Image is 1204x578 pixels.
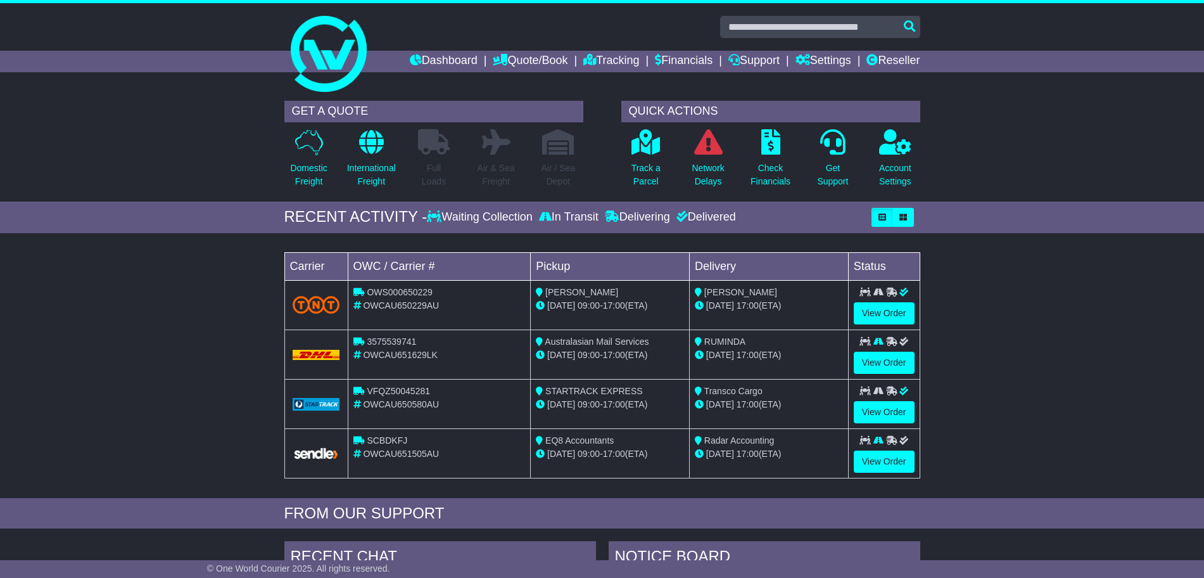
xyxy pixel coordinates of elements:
[367,435,407,446] span: SCBDKFJ
[418,162,450,188] p: Full Loads
[545,386,643,396] span: STARTRACK EXPRESS
[293,296,340,313] img: TNT_Domestic.png
[367,386,430,396] span: VFQZ50045281
[728,51,780,72] a: Support
[854,451,915,473] a: View Order
[293,350,340,360] img: DHL.png
[346,129,396,195] a: InternationalFreight
[410,51,478,72] a: Dashboard
[347,162,396,188] p: International Freight
[706,300,734,311] span: [DATE]
[631,129,661,195] a: Track aParcel
[603,300,625,311] span: 17:00
[542,162,576,188] p: Air / Sea Depot
[854,401,915,423] a: View Order
[583,51,639,72] a: Tracking
[817,162,848,188] p: Get Support
[603,449,625,459] span: 17:00
[207,563,390,574] span: © One World Courier 2025. All rights reserved.
[879,162,911,188] p: Account Settings
[536,447,684,461] div: - (ETA)
[547,350,575,360] span: [DATE]
[284,504,920,523] div: FROM OUR SUPPORT
[578,300,600,311] span: 09:00
[878,129,912,195] a: AccountSettings
[427,210,535,224] div: Waiting Collection
[545,287,618,297] span: [PERSON_NAME]
[695,447,843,461] div: (ETA)
[609,541,920,575] div: NOTICE BOARD
[737,449,759,459] span: 17:00
[689,252,848,280] td: Delivery
[655,51,713,72] a: Financials
[547,300,575,311] span: [DATE]
[578,350,600,360] span: 09:00
[348,252,531,280] td: OWC / Carrier #
[293,447,340,460] img: GetCarrierServiceLogo
[854,352,915,374] a: View Order
[367,287,433,297] span: OWS000650229
[545,337,649,347] span: Australasian Mail Services
[621,101,920,122] div: QUICK ACTIONS
[536,349,684,362] div: - (ETA)
[363,449,439,459] span: OWCAU651505AU
[603,399,625,409] span: 17:00
[695,398,843,411] div: (ETA)
[367,337,416,347] span: 3575539741
[284,208,428,226] div: RECENT ACTIVITY -
[704,435,775,446] span: Radar Accounting
[603,350,625,360] span: 17:00
[578,449,600,459] span: 09:00
[284,541,596,575] div: RECENT CHAT
[284,101,583,122] div: GET A QUOTE
[363,350,438,360] span: OWCAU651629LK
[706,399,734,409] span: [DATE]
[545,435,614,446] span: EQ8 Accountants
[536,299,684,312] div: - (ETA)
[631,162,661,188] p: Track a Parcel
[695,299,843,312] div: (ETA)
[289,129,327,195] a: DomesticFreight
[704,287,777,297] span: [PERSON_NAME]
[290,162,327,188] p: Domestic Freight
[795,51,851,72] a: Settings
[478,162,515,188] p: Air & Sea Freight
[737,300,759,311] span: 17:00
[493,51,567,72] a: Quote/Book
[751,162,790,188] p: Check Financials
[750,129,791,195] a: CheckFinancials
[706,449,734,459] span: [DATE]
[578,399,600,409] span: 09:00
[602,210,673,224] div: Delivering
[363,300,439,311] span: OWCAU650229AU
[695,349,843,362] div: (ETA)
[706,350,734,360] span: [DATE]
[284,252,348,280] td: Carrier
[293,398,340,411] img: GetCarrierServiceLogo
[854,302,915,324] a: View Order
[737,399,759,409] span: 17:00
[547,399,575,409] span: [DATE]
[536,210,602,224] div: In Transit
[673,210,736,224] div: Delivered
[363,399,439,409] span: OWCAU650580AU
[536,398,684,411] div: - (ETA)
[704,386,763,396] span: Transco Cargo
[692,162,724,188] p: Network Delays
[704,337,745,347] span: RUMINDA
[547,449,575,459] span: [DATE]
[531,252,690,280] td: Pickup
[848,252,920,280] td: Status
[691,129,725,195] a: NetworkDelays
[737,350,759,360] span: 17:00
[816,129,849,195] a: GetSupport
[866,51,920,72] a: Reseller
